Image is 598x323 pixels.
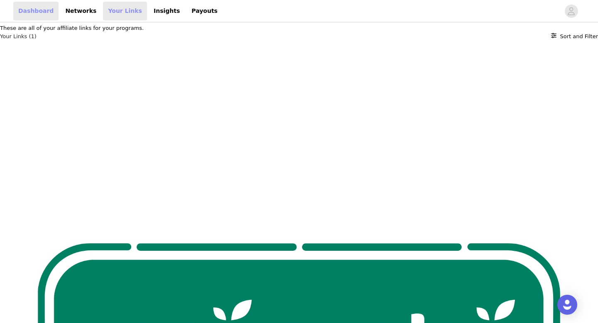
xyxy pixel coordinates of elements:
[551,32,598,41] button: Sort and Filter
[60,2,101,20] a: Networks
[557,295,577,315] div: Open Intercom Messenger
[567,5,575,18] div: avatar
[13,2,59,20] a: Dashboard
[186,2,223,20] a: Payouts
[103,2,147,20] a: Your Links
[149,2,185,20] a: Insights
